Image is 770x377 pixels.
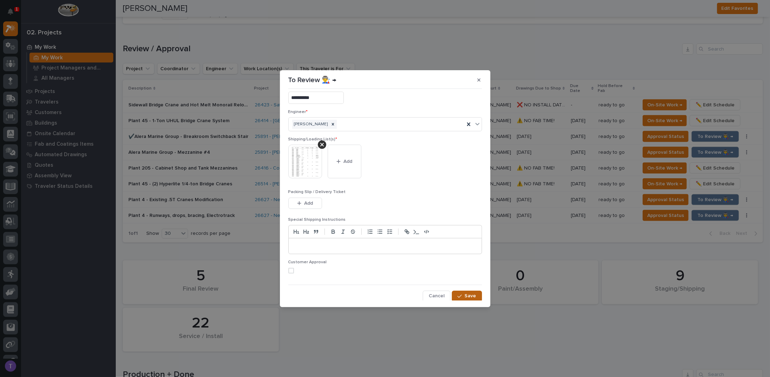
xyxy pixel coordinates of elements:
button: Cancel [423,291,450,302]
button: Save [452,291,482,302]
span: Engineer [288,110,308,114]
span: Add [304,200,313,206]
button: Add [288,198,322,209]
span: Shipping/Loading List(s) [288,137,337,141]
p: To Review 👨‍🏭 → [288,76,337,84]
span: Special Shipping Instructions [288,218,346,222]
span: Save [465,293,476,299]
div: [PERSON_NAME] [292,120,329,129]
button: Add [328,145,361,178]
span: Add [343,158,352,165]
span: Cancel [429,293,444,299]
span: Customer Approval [288,260,327,264]
span: Packing Slip / Delivery Ticket [288,190,346,194]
